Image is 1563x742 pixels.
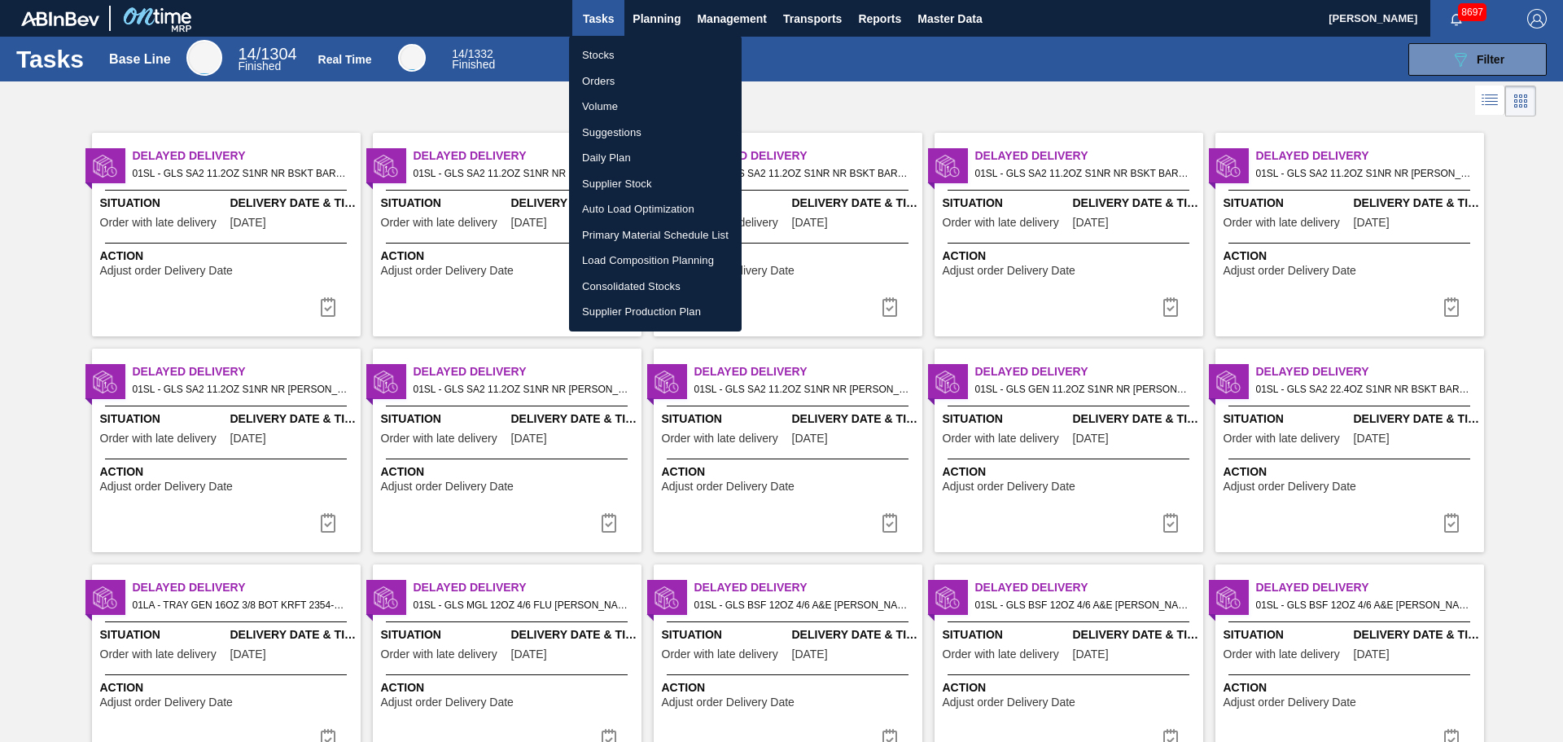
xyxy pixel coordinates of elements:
a: Daily Plan [569,145,742,171]
a: Supplier Production Plan [569,299,742,325]
a: Consolidated Stocks [569,274,742,300]
a: Load Composition Planning [569,248,742,274]
a: Volume [569,94,742,120]
a: Auto Load Optimization [569,196,742,222]
a: Supplier Stock [569,171,742,197]
a: Stocks [569,42,742,68]
a: Primary Material Schedule List [569,222,742,248]
a: Orders [569,68,742,94]
a: Suggestions [569,120,742,146]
